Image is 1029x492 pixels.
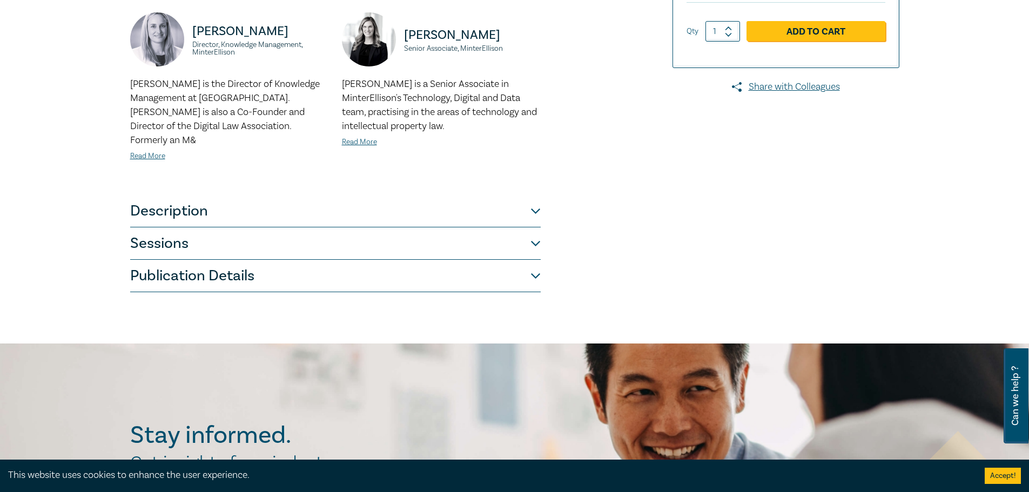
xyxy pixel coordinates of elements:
[705,21,740,42] input: 1
[342,12,396,66] img: https://s3.ap-southeast-2.amazonaws.com/leo-cussen-store-production-content/Contacts/Nicole%20Bra...
[8,468,969,482] div: This website uses cookies to enhance the user experience.
[130,151,165,161] a: Read More
[130,78,320,146] span: [PERSON_NAME] is the Director of Knowledge Management at [GEOGRAPHIC_DATA]. [PERSON_NAME] is also...
[404,26,541,44] p: [PERSON_NAME]
[342,137,377,147] a: Read More
[687,25,698,37] label: Qty
[985,468,1021,484] button: Accept cookies
[192,41,329,56] small: Director, Knowledge Management, MinterEllison
[130,227,541,260] button: Sessions
[672,80,899,94] a: Share with Colleagues
[1010,355,1020,437] span: Can we help ?
[342,78,537,132] span: [PERSON_NAME] is a Senior Associate in MinterEllison's Technology, Digital and Data team, practis...
[130,195,541,227] button: Description
[404,45,541,52] small: Senior Associate, MinterEllison
[746,21,885,42] a: Add to Cart
[130,12,184,66] img: https://s3.ap-southeast-2.amazonaws.com/leo-cussen-store-production-content/Contacts/Sarah%20Jaco...
[130,260,541,292] button: Publication Details
[130,421,385,449] h2: Stay informed.
[192,23,329,40] p: [PERSON_NAME]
